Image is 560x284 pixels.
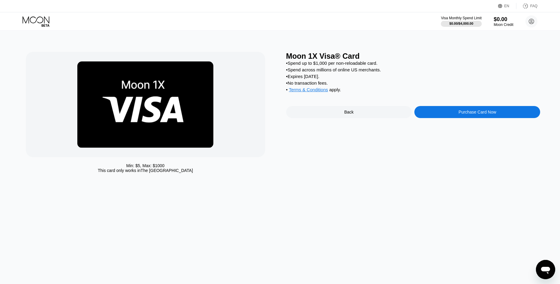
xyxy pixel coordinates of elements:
[286,52,540,61] div: Moon 1X Visa® Card
[289,87,328,94] div: Terms & Conditions
[286,67,540,72] div: • Spend across millions of online US merchants.
[494,16,513,23] div: $0.00
[286,61,540,66] div: • Spend up to $1,000 per non-reloadable card.
[504,4,509,8] div: EN
[459,110,496,114] div: Purchase Card Now
[286,106,412,118] div: Back
[494,16,513,27] div: $0.00Moon Credit
[441,16,481,20] div: Visa Monthly Spend Limit
[498,3,516,9] div: EN
[286,80,540,86] div: • No transaction fees.
[530,4,537,8] div: FAQ
[494,23,513,27] div: Moon Credit
[536,260,555,279] iframe: Pulsante per aprire la finestra di messaggistica
[286,74,540,79] div: • Expires [DATE].
[441,16,481,27] div: Visa Monthly Spend Limit$0.00/$4,000.00
[344,110,354,114] div: Back
[414,106,540,118] div: Purchase Card Now
[449,22,473,25] div: $0.00 / $4,000.00
[289,87,328,92] span: Terms & Conditions
[126,163,165,168] div: Min: $ 5 , Max: $ 1000
[98,168,193,173] div: This card only works in The [GEOGRAPHIC_DATA]
[516,3,537,9] div: FAQ
[286,87,540,94] div: • apply .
